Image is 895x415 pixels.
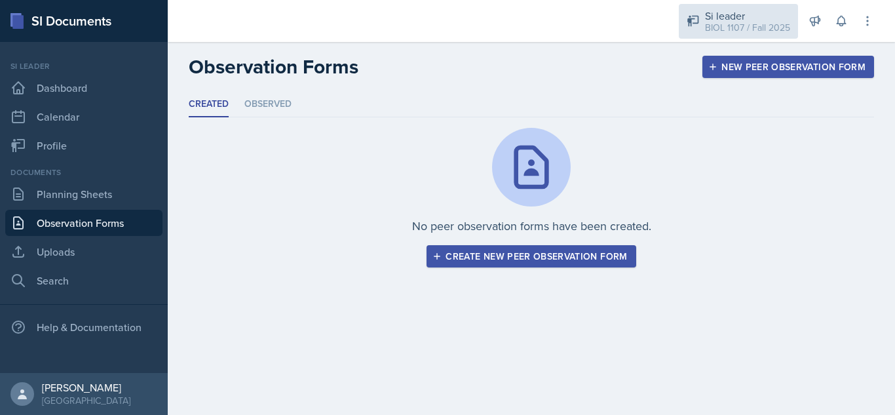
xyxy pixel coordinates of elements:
[5,181,162,207] a: Planning Sheets
[189,55,358,79] h2: Observation Forms
[5,239,162,265] a: Uploads
[5,210,162,236] a: Observation Forms
[705,21,790,35] div: BIOL 1107 / Fall 2025
[189,92,229,117] li: Created
[5,104,162,130] a: Calendar
[711,62,866,72] div: New Peer Observation Form
[244,92,292,117] li: Observed
[435,251,627,262] div: Create new peer observation form
[42,381,130,394] div: [PERSON_NAME]
[412,217,651,235] p: No peer observation forms have been created.
[5,314,162,340] div: Help & Documentation
[5,60,162,72] div: Si leader
[5,132,162,159] a: Profile
[5,75,162,101] a: Dashboard
[5,167,162,178] div: Documents
[42,394,130,407] div: [GEOGRAPHIC_DATA]
[705,8,790,24] div: Si leader
[702,56,874,78] button: New Peer Observation Form
[427,245,636,267] button: Create new peer observation form
[5,267,162,294] a: Search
